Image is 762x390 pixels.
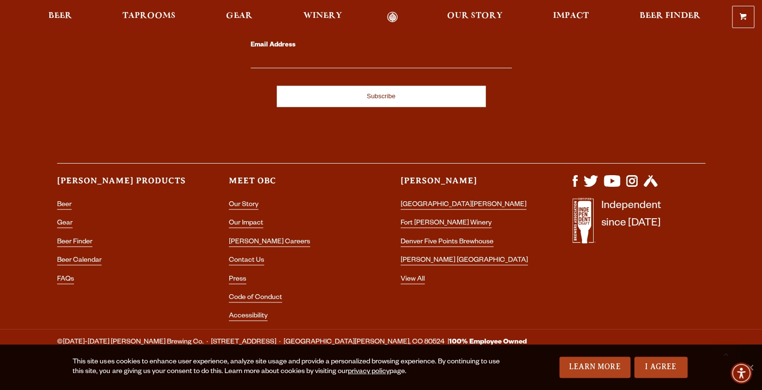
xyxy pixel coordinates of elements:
[226,12,253,20] span: Gear
[229,294,282,302] a: Code of Conduct
[48,12,72,20] span: Beer
[401,276,425,284] a: View All
[229,313,268,321] a: Accessibility
[229,201,258,210] a: Our Story
[604,182,620,190] a: Visit us on YouTube
[229,220,263,228] a: Our Impact
[297,12,348,23] a: Winery
[572,182,578,190] a: Visit us on Facebook
[401,175,534,195] h3: [PERSON_NAME]
[277,86,486,107] input: Subscribe
[559,357,630,378] a: Learn More
[547,12,595,23] a: Impact
[553,12,589,20] span: Impact
[57,257,102,265] a: Beer Calendar
[57,276,74,284] a: FAQs
[220,12,259,23] a: Gear
[731,362,752,384] div: Accessibility Menu
[449,339,527,346] strong: 100% Employee Owned
[57,175,190,195] h3: [PERSON_NAME] Products
[626,182,638,190] a: Visit us on Instagram
[57,239,92,247] a: Beer Finder
[714,342,738,366] a: Scroll to top
[441,12,509,23] a: Our Story
[401,239,493,247] a: Denver Five Points Brewhouse
[633,12,706,23] a: Beer Finder
[583,182,598,190] a: Visit us on X (formerly Twitter)
[42,12,78,23] a: Beer
[229,276,246,284] a: Press
[116,12,182,23] a: Taprooms
[303,12,342,20] span: Winery
[57,220,73,228] a: Gear
[57,201,72,210] a: Beer
[347,368,389,376] a: privacy policy
[401,201,526,210] a: [GEOGRAPHIC_DATA][PERSON_NAME]
[73,358,501,377] div: This site uses cookies to enhance user experience, analyze site usage and provide a personalized ...
[401,220,492,228] a: Fort [PERSON_NAME] Winery
[634,357,687,378] a: I Agree
[447,12,503,20] span: Our Story
[229,239,310,247] a: [PERSON_NAME] Careers
[374,12,411,23] a: Odell Home
[122,12,176,20] span: Taprooms
[251,39,512,52] label: Email Address
[601,198,661,249] p: Independent since [DATE]
[229,175,362,195] h3: Meet OBC
[57,336,527,349] span: ©[DATE]-[DATE] [PERSON_NAME] Brewing Co. · [STREET_ADDRESS] · [GEOGRAPHIC_DATA][PERSON_NAME], CO ...
[639,12,700,20] span: Beer Finder
[229,257,264,265] a: Contact Us
[643,182,657,190] a: Visit us on Untappd
[401,257,528,265] a: [PERSON_NAME] [GEOGRAPHIC_DATA]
